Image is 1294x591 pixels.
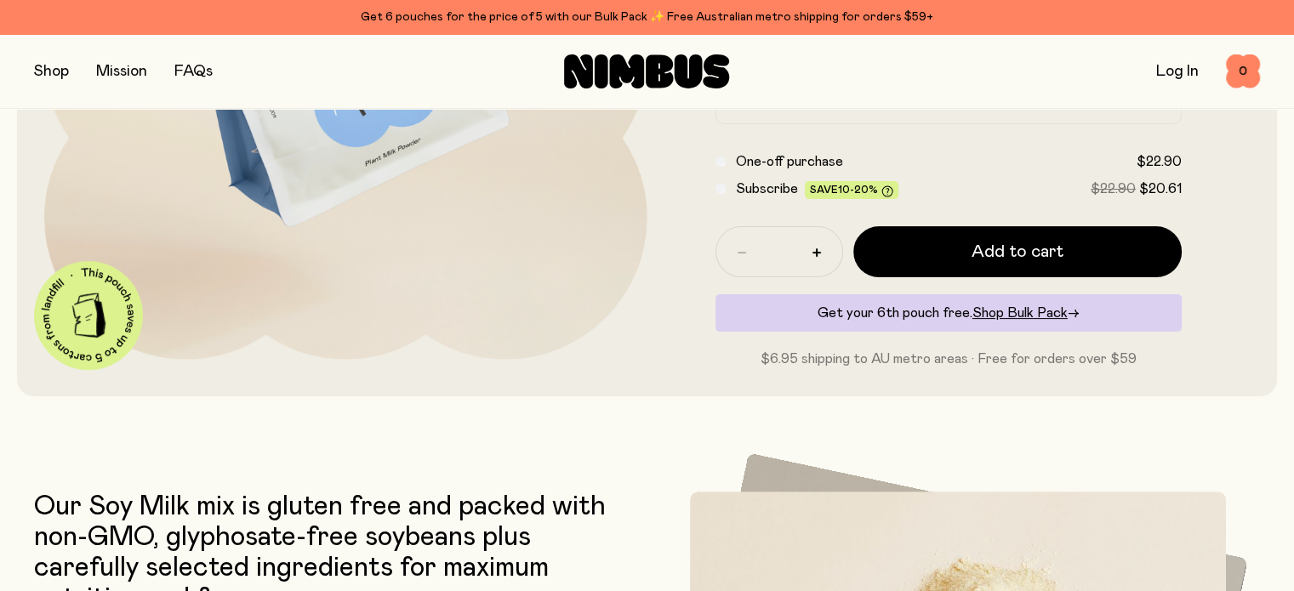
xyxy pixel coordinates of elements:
span: $20.61 [1139,182,1182,196]
p: $6.95 shipping to AU metro areas · Free for orders over $59 [715,349,1183,369]
span: Add to cart [972,240,1063,264]
span: One-off purchase [736,155,843,168]
span: Shop Bulk Pack [972,306,1068,320]
a: Log In [1156,64,1199,79]
span: Save [810,185,893,197]
a: Shop Bulk Pack→ [972,306,1080,320]
button: 0 [1226,54,1260,88]
a: Mission [96,64,147,79]
span: 10-20% [838,185,878,195]
button: Add to cart [853,226,1183,277]
a: FAQs [174,64,213,79]
div: Get your 6th pouch free. [715,294,1183,332]
span: Subscribe [736,182,798,196]
span: $22.90 [1137,155,1182,168]
div: Get 6 pouches for the price of 5 with our Bulk Pack ✨ Free Australian metro shipping for orders $59+ [34,7,1260,27]
span: $22.90 [1091,182,1136,196]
